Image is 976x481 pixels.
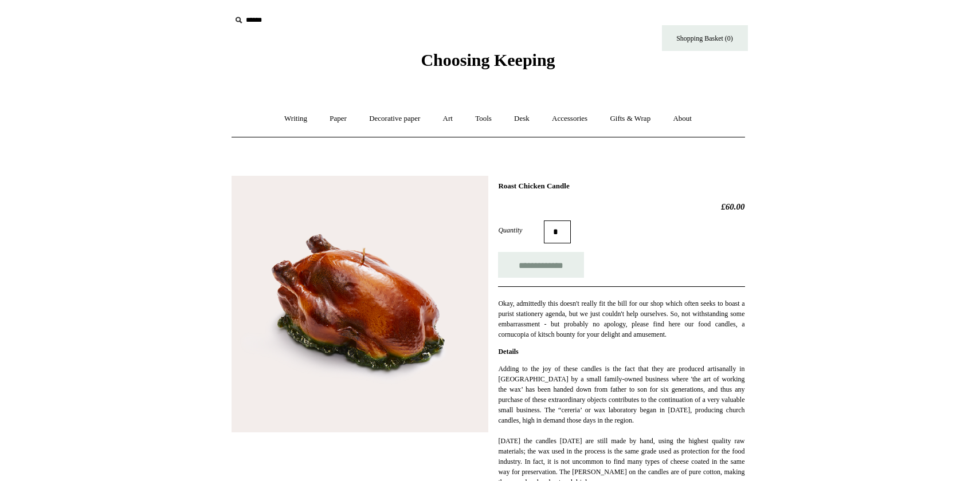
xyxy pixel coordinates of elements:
a: Art [433,104,463,134]
a: Gifts & Wrap [599,104,661,134]
a: About [663,104,702,134]
img: Roast Chicken Candle [232,176,488,432]
a: Shopping Basket (0) [662,25,748,51]
h2: £60.00 [498,202,744,212]
a: Desk [504,104,540,134]
a: Choosing Keeping [421,60,555,68]
strong: Details [498,348,518,356]
span: Choosing Keeping [421,50,555,69]
a: Paper [319,104,357,134]
a: Tools [465,104,502,134]
h1: Roast Chicken Candle [498,182,744,191]
p: Okay, admittedly this doesn't really fit the bill for our shop which often seeks to boast a puris... [498,298,744,340]
a: Writing [274,104,318,134]
label: Quantity [498,225,544,235]
a: Accessories [542,104,598,134]
a: Decorative paper [359,104,430,134]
